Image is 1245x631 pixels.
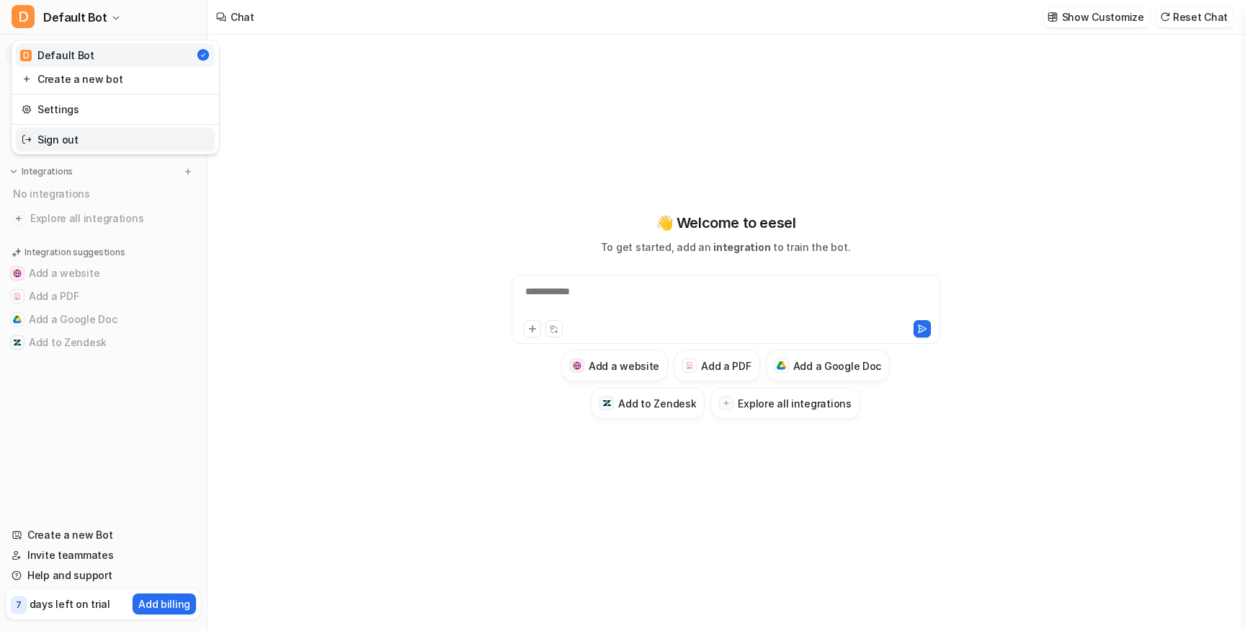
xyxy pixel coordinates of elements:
a: Sign out [16,128,215,151]
img: reset [22,102,32,117]
span: D [20,50,32,61]
span: Default Bot [43,7,107,27]
a: Settings [16,97,215,121]
a: Create a new bot [16,67,215,91]
div: Default Bot [20,48,94,63]
span: D [12,5,35,28]
div: DDefault Bot [12,40,219,154]
img: reset [22,132,32,147]
img: reset [22,71,32,87]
